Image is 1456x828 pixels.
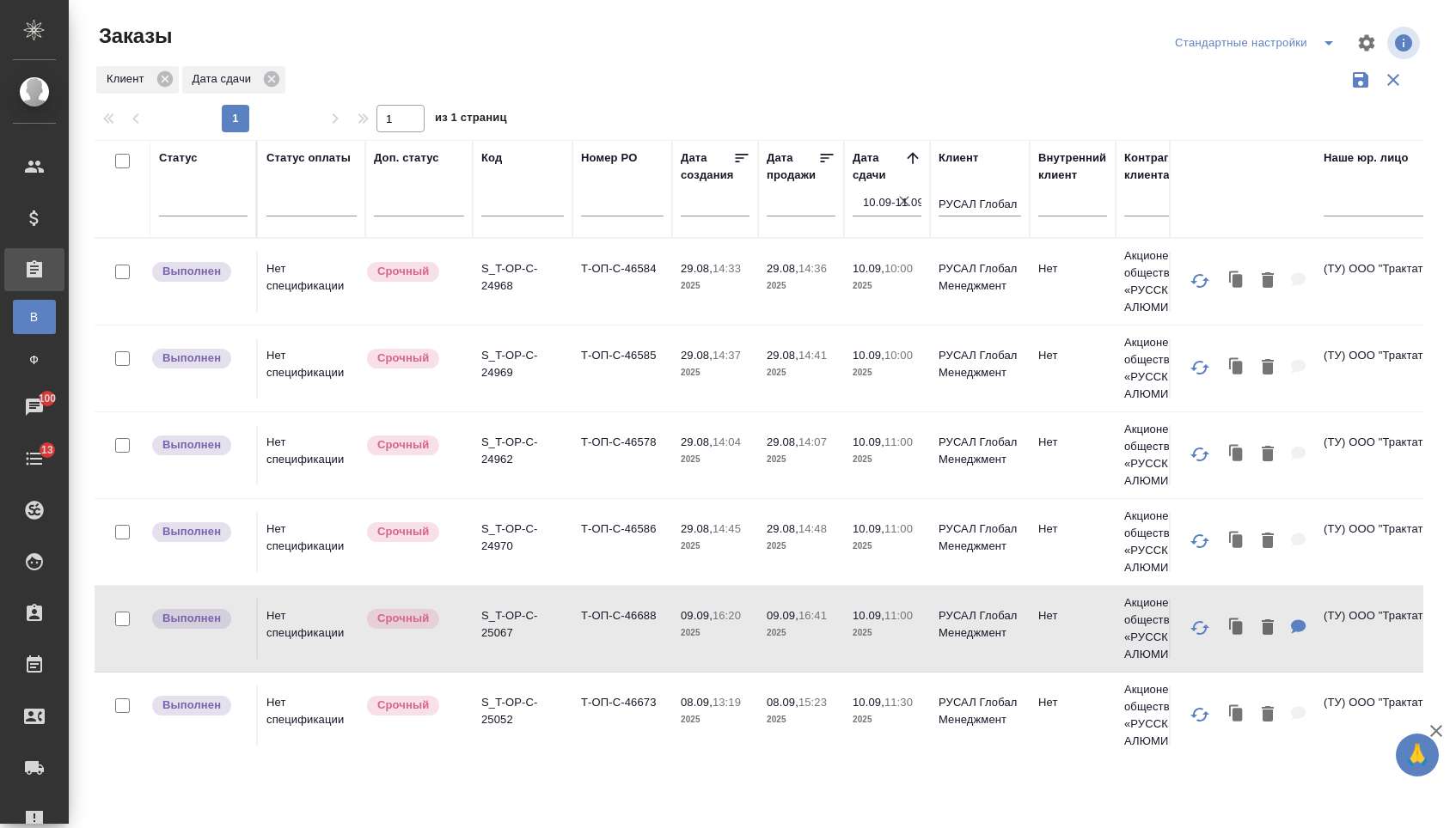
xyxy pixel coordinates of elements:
[767,262,798,275] p: 29.08,
[365,434,464,457] div: Выставляется автоматически, если на указанный объем услуг необходимо больше времени в стандартном...
[31,441,64,459] span: 13
[1171,29,1346,57] div: split button
[1038,434,1107,451] p: Нет
[884,696,913,709] p: 11:30
[767,711,835,728] p: 2025
[853,435,884,448] p: 10.09,
[1179,434,1220,475] button: Обновить
[258,599,365,659] td: Нет спецификации
[13,300,56,334] a: В
[713,262,741,275] p: 14:33
[1038,694,1107,711] p: Нет
[481,347,564,381] p: S_T-OP-C-24969
[681,262,713,275] p: 29.08,
[713,609,741,622] p: 16:20
[884,262,913,275] p: 10:00
[1220,611,1253,646] button: Клонировать
[1038,521,1107,538] p: Нет
[1124,149,1207,184] div: Контрагент клиента
[96,66,179,94] div: Клиент
[481,694,564,728] p: S_T-OP-C-25052
[1038,607,1107,624] p: Нет
[767,538,835,555] p: 2025
[162,350,221,367] p: Выполнен
[481,607,564,642] p: S_T-OP-C-25067
[681,538,749,555] p: 2025
[853,522,884,535] p: 10.09,
[884,609,913,622] p: 11:00
[1220,437,1253,472] button: Клонировать
[1179,694,1220,735] button: Обновить
[1179,607,1220,648] button: Обновить
[266,149,351,167] div: Статус оплаты
[1377,64,1410,96] button: Сбросить фильтры
[767,364,835,381] p: 2025
[150,434,248,457] div: Выставляет ПМ после сдачи и проведения начислений. Последний этап для ПМа
[681,609,713,622] p: 09.09,
[365,607,464,630] div: Выставляется автоматически, если на указанный объем услуг необходимо больше времени в стандартном...
[4,437,64,480] a: 13
[258,685,365,746] td: Нет спецификации
[572,685,672,746] td: Т-ОП-С-46673
[572,512,672,572] td: Т-ОП-С-46586
[572,252,672,312] td: Т-ОП-С-46584
[13,343,56,377] a: Ф
[1220,264,1253,299] button: Клонировать
[939,347,1021,381] p: РУСАЛ Глобал Менеджмент
[681,349,713,362] p: 29.08,
[853,624,921,642] p: 2025
[572,599,672,659] td: Т-ОП-С-46688
[1253,524,1282,559] button: Удалить
[193,70,258,88] p: Дата сдачи
[365,347,464,370] div: Выставляется автоматически, если на указанный объем услуг необходимо больше времени в стандартном...
[162,697,221,714] p: Выполнен
[1124,594,1207,663] p: Акционерное общество «РУССКИЙ АЛЮМИНИ...
[1038,149,1107,184] div: Внутренний клиент
[481,149,502,167] div: Код
[798,696,827,709] p: 15:23
[681,696,713,709] p: 08.09,
[884,435,913,448] p: 11:00
[939,521,1021,555] p: РУСАЛ Глобал Менеджмент
[1124,508,1207,576] p: Акционерное общество «РУССКИЙ АЛЮМИНИ...
[1387,27,1423,59] span: Посмотреть информацию
[1253,611,1282,646] button: Удалить
[1124,247,1207,316] p: Акционерное общество «РУССКИЙ АЛЮМИНИ...
[1253,264,1282,299] button: Удалить
[1253,437,1282,472] button: Удалить
[1344,64,1377,96] button: Сохранить фильтры
[939,607,1021,642] p: РУСАЛ Глобал Менеджмент
[767,451,835,468] p: 2025
[1124,681,1207,750] p: Акционерное общество «РУССКИЙ АЛЮМИНИ...
[853,711,921,728] p: 2025
[853,538,921,555] p: 2025
[798,522,827,535] p: 14:48
[150,521,248,544] div: Выставляет ПМ после сдачи и проведения начислений. Последний этап для ПМа
[713,349,741,362] p: 14:37
[159,149,198,167] div: Статус
[681,435,713,448] p: 29.08,
[162,610,221,627] p: Выполнен
[377,436,429,454] p: Срочный
[681,451,749,468] p: 2025
[853,364,921,381] p: 2025
[884,349,913,362] p: 10:00
[798,262,827,275] p: 14:36
[365,260,464,283] div: Выставляется автоматически, если на указанный объем услуг необходимо больше времени в стандартном...
[435,107,507,132] span: из 1 страниц
[681,149,733,184] div: Дата создания
[767,277,835,295] p: 2025
[939,260,1021,295] p: РУСАЛ Глобал Менеджмент
[1396,734,1439,776] button: 🙏
[713,435,741,448] p: 14:04
[767,149,818,184] div: Дата продажи
[1179,521,1220,562] button: Обновить
[162,523,221,540] p: Выполнен
[767,435,798,448] p: 29.08,
[377,523,429,540] p: Срочный
[798,349,827,362] p: 14:41
[258,425,365,485] td: Нет спецификации
[853,609,884,622] p: 10.09,
[767,609,798,622] p: 09.09,
[681,624,749,642] p: 2025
